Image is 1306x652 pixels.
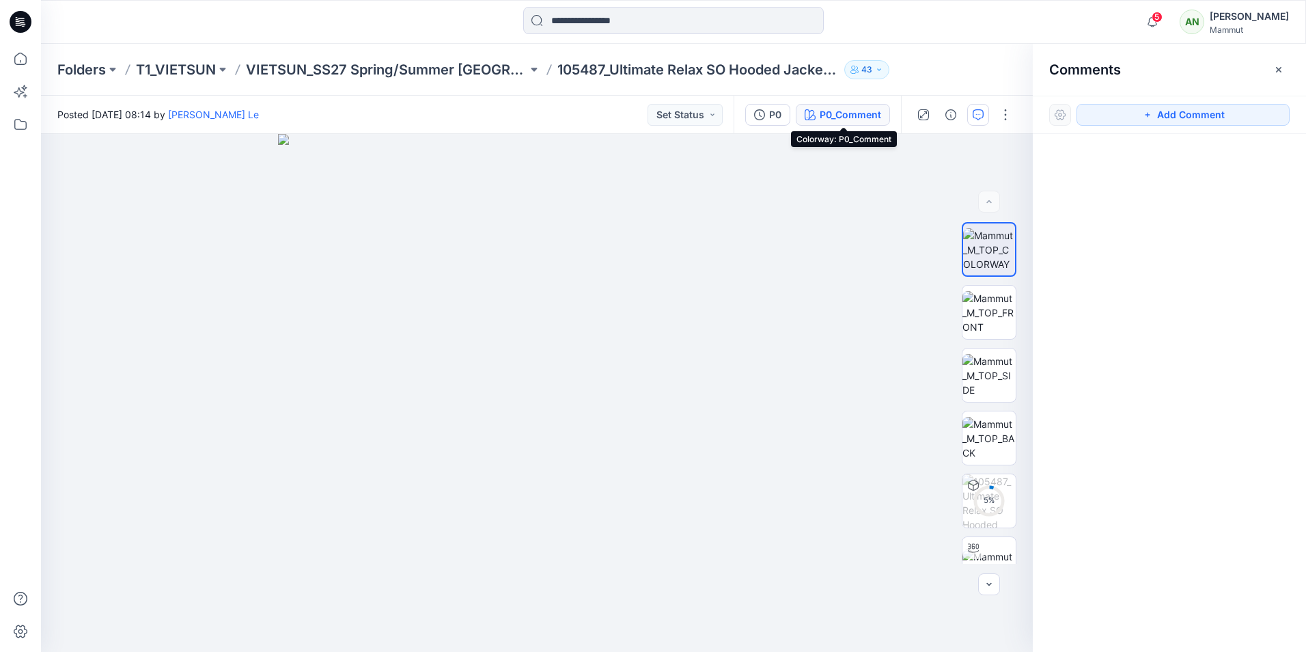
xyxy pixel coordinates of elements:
a: Folders [57,60,106,79]
span: Posted [DATE] 08:14 by [57,107,259,122]
a: T1_VIETSUN [136,60,216,79]
div: P0_Comment [820,107,881,122]
button: P0 [745,104,790,126]
img: Mammut_M_TOP_SIDE [962,354,1016,397]
span: 5 [1152,12,1163,23]
img: Mammut_M_TOP_BACK [962,417,1016,460]
img: 105487_Ultimate Relax SO Hooded Jacket AF Men P0_Comment [962,474,1016,528]
button: P0_Comment [796,104,890,126]
button: Add Comment [1076,104,1290,126]
img: Mammut_M_TOP_FRONT [962,291,1016,334]
div: [PERSON_NAME] [1210,8,1289,25]
button: 43 [844,60,889,79]
img: eyJhbGciOiJIUzI1NiIsImtpZCI6IjAiLCJzbHQiOiJzZXMiLCJ0eXAiOiJKV1QifQ.eyJkYXRhIjp7InR5cGUiOiJzdG9yYW... [278,134,796,652]
p: 105487_Ultimate Relax SO Hooded Jacket AF Men [557,60,839,79]
img: Mammut_M_TOP_COLORWAY [963,228,1015,271]
div: Mammut [1210,25,1289,35]
p: 43 [861,62,872,77]
a: VIETSUN_SS27 Spring/Summer [GEOGRAPHIC_DATA] [246,60,527,79]
h2: Comments [1049,62,1121,78]
div: 5 % [973,495,1005,506]
div: P0 [769,107,781,122]
div: AN [1180,10,1204,34]
a: [PERSON_NAME] Le [168,109,259,120]
img: Mammut_M_TOP_TT [962,549,1016,578]
button: Details [940,104,962,126]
